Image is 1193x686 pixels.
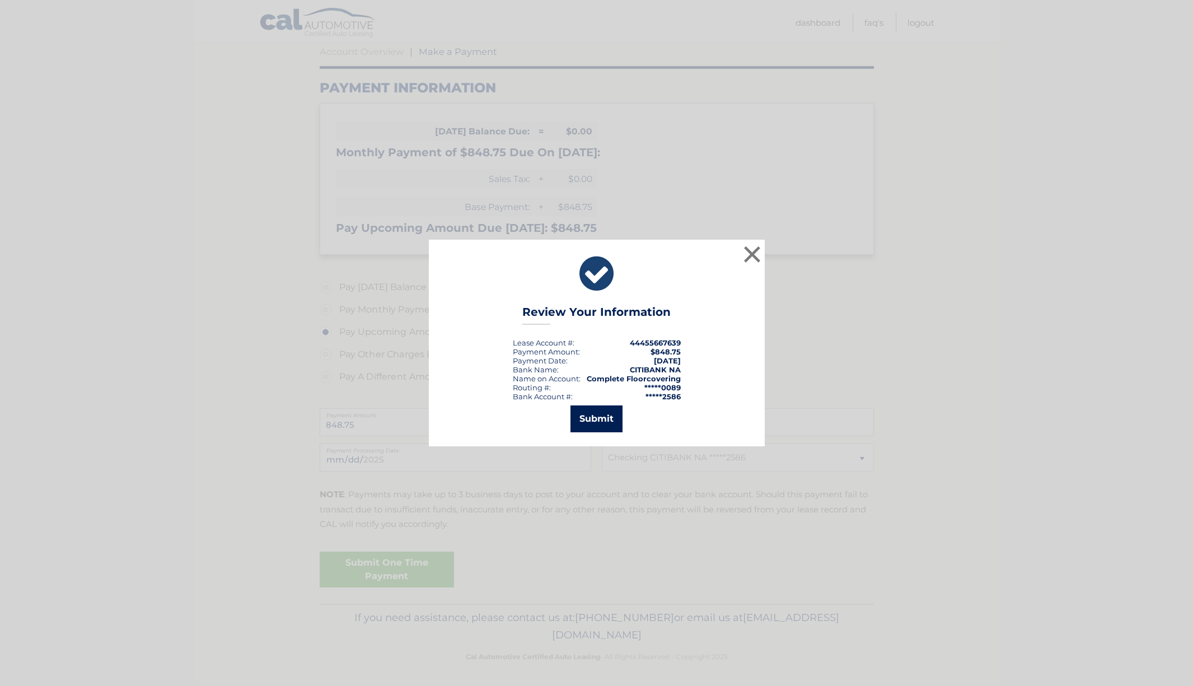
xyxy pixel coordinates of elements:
div: : [513,356,568,365]
strong: 44455667639 [630,338,681,347]
button: × [741,243,764,265]
div: Routing #: [513,383,551,392]
div: Payment Amount: [513,347,580,356]
span: $848.75 [651,347,681,356]
span: [DATE] [654,356,681,365]
button: Submit [570,405,623,432]
strong: Complete Floorcovering [587,374,681,383]
span: Payment Date [513,356,566,365]
div: Lease Account #: [513,338,574,347]
h3: Review Your Information [522,305,671,325]
div: Bank Name: [513,365,559,374]
div: Bank Account #: [513,392,573,401]
div: Name on Account: [513,374,581,383]
strong: CITIBANK NA [630,365,681,374]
